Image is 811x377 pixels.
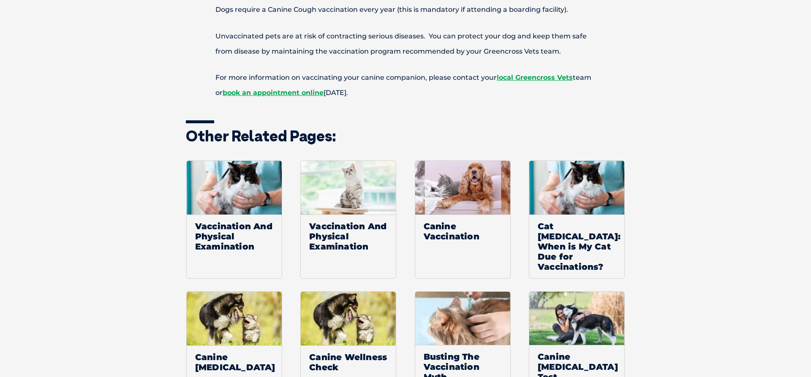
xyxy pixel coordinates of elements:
[497,73,573,81] a: local Greencross Vets
[186,70,625,100] p: For more information on vaccinating your canine companion, please contact your team or [DATE].
[186,128,625,144] h3: Other related pages:
[301,214,396,258] span: Vaccination And Physical Examination
[186,160,282,279] a: Vaccination And Physical Examination
[187,214,282,258] span: Vaccination And Physical Examination
[301,292,396,345] img: Default Thumbnail
[300,160,396,279] a: Vaccination And Physical Examination
[529,214,624,278] span: Cat [MEDICAL_DATA]: When is My Cat Due for Vaccinations?
[415,214,510,248] span: Canine Vaccination
[186,29,625,59] p: Unvaccinated pets are at risk of contracting serious diseases. You can protect your dog and keep ...
[223,89,324,97] a: book an appointment online
[186,2,625,17] p: Dogs require a Canine Cough vaccination every year (this is mandatory if attending a boarding fac...
[415,160,511,279] a: Canine Vaccination
[529,160,625,279] a: Cat [MEDICAL_DATA]: When is My Cat Due for Vaccinations?
[187,292,282,345] img: Default Thumbnail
